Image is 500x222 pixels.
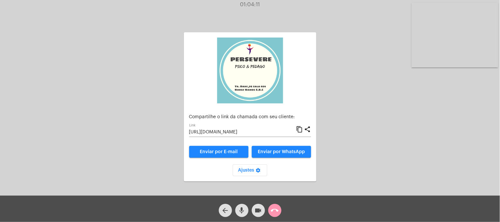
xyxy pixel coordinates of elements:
[189,146,249,158] a: Enviar por E-mail
[217,38,283,103] img: 5d8d47a4-7bd9-c6b3-230d-111f976e2b05.jpeg
[258,150,305,154] span: Enviar por WhatsApp
[238,168,262,173] span: Ajustes
[296,125,303,133] mat-icon: content_copy
[233,164,267,176] button: Ajustes
[189,115,311,120] p: Compartilhe o link da chamada com seu cliente:
[304,125,311,133] mat-icon: share
[240,2,260,7] span: 01:04:11
[238,207,246,214] mat-icon: mic
[271,207,279,214] mat-icon: call_end
[221,207,229,214] mat-icon: arrow_back
[200,150,238,154] span: Enviar por E-mail
[254,168,262,176] mat-icon: settings
[254,207,262,214] mat-icon: videocam
[252,146,311,158] button: Enviar por WhatsApp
